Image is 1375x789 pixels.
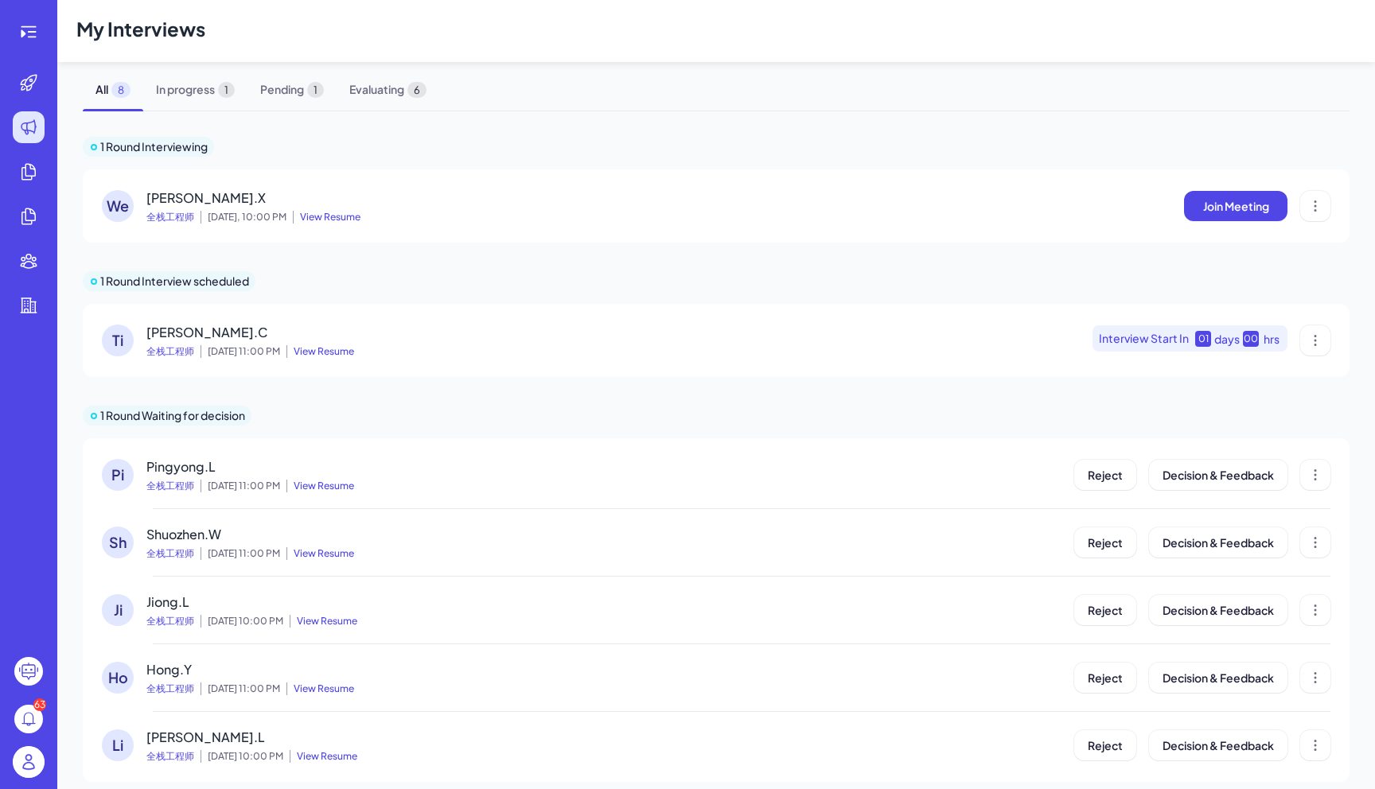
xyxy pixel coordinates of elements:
span: 全栈工程师 [146,750,194,763]
span: Reject [1088,468,1123,482]
div: 63 [33,698,46,711]
span: Interview Start In [1099,330,1189,347]
span: 全栈工程师 [146,211,194,223]
div: Ho [102,662,134,694]
span: Reject [1088,670,1123,685]
span: Reject [1088,603,1123,617]
button: Reject [1074,460,1136,490]
div: Ji [102,594,134,626]
div: Ti [102,325,134,356]
p: 1 Round Interview scheduled [100,273,249,290]
span: Reject [1088,535,1123,550]
span: In progress [143,68,247,111]
button: Join Meeting [1184,191,1287,221]
span: [DATE] 11:00 PM [201,547,280,560]
span: 全栈工程师 [146,682,194,695]
span: 6 [407,82,427,98]
button: Reject [1074,663,1136,693]
div: 00 [1243,331,1259,347]
span: View Resume [290,615,357,628]
span: Decision & Feedback [1163,738,1274,752]
button: Decision & Feedback [1149,460,1287,490]
span: View Resume [286,682,354,695]
span: 1 [307,82,324,98]
div: 01 [1195,331,1211,347]
span: View Resume [286,480,354,492]
img: user_logo.png [13,746,45,778]
div: We [102,190,134,222]
div: Li [102,729,134,761]
span: Pingyong.L [146,458,216,475]
p: 1 Round Interviewing [100,138,208,155]
span: Shuozhen.W [146,526,221,542]
span: 1 [218,82,235,98]
button: Reject [1074,595,1136,625]
span: [PERSON_NAME].C [146,324,267,340]
span: 全栈工程师 [146,615,194,628]
span: Decision & Feedback [1163,535,1274,550]
span: Reject [1088,738,1123,752]
span: View Resume [286,547,354,560]
span: Jiong.L [146,593,189,610]
div: Sh [102,527,134,558]
button: Decision & Feedback [1149,730,1287,760]
p: 1 Round Waiting for decision [100,407,245,424]
span: 全栈工程师 [146,547,194,560]
button: Reject [1074,527,1136,558]
button: Decision & Feedback [1149,527,1287,558]
span: View Resume [286,345,354,358]
span: Decision & Feedback [1163,603,1274,617]
span: [PERSON_NAME].L [146,729,265,745]
button: Reject [1074,730,1136,760]
span: Decision & Feedback [1163,670,1274,685]
span: Evaluating [337,68,439,111]
span: 全栈工程师 [146,345,194,358]
span: [DATE] 11:00 PM [201,682,280,695]
span: [DATE] 10:00 PM [201,615,283,628]
div: hrs [1262,331,1281,347]
div: Pi [102,459,134,491]
span: All [83,68,143,111]
span: [DATE] 10:00 PM [201,750,283,763]
div: days [1214,331,1240,347]
span: [DATE] 11:00 PM [201,480,280,492]
button: Decision & Feedback [1149,595,1287,625]
span: Hong.Y [146,661,192,678]
span: [PERSON_NAME].X [146,189,266,206]
span: [DATE] 11:00 PM [201,345,280,358]
span: [DATE], 10:00 PM [201,211,286,223]
span: Join Meeting [1203,199,1269,213]
span: Pending [247,68,337,111]
span: View Resume [290,750,357,763]
span: Decision & Feedback [1163,468,1274,482]
button: Decision & Feedback [1149,663,1287,693]
span: 全栈工程师 [146,480,194,492]
span: 8 [111,82,130,98]
span: View Resume [293,211,360,223]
